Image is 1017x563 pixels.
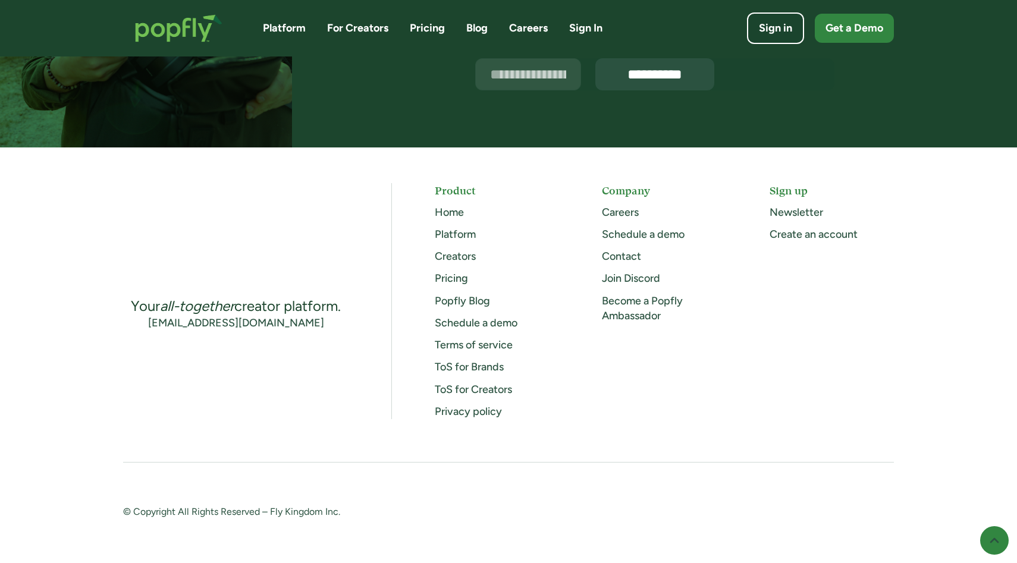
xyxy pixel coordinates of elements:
a: Join Discord [602,272,660,285]
div: Sign in [759,21,792,36]
div: Get a Demo [825,21,883,36]
a: ToS for Creators [435,383,512,396]
a: Blog [466,21,488,36]
a: ToS for Brands [435,360,504,373]
a: Platform [263,21,306,36]
a: Schedule a demo [435,316,517,329]
a: Privacy policy [435,405,502,418]
a: Careers [602,206,639,219]
a: Contact [602,250,641,263]
div: Your creator platform. [131,297,341,316]
a: Home [435,206,464,219]
a: Careers [509,21,548,36]
a: Platform [435,228,476,241]
div: © Copyright All Rights Reserved – Fly Kingdom Inc. [123,505,487,520]
a: Pricing [410,21,445,36]
a: Sign In [569,21,602,36]
a: Pricing [435,272,468,285]
form: Email Form [475,58,834,90]
a: For Creators [327,21,388,36]
em: all-together [160,297,234,314]
a: Sign in [747,12,804,44]
a: Become a Popfly Ambassador [602,294,683,322]
a: Create an account [770,228,858,241]
a: Creators [435,250,476,263]
a: Schedule a demo [602,228,685,241]
a: Terms of service [435,338,513,351]
h5: Company [602,183,726,198]
a: [EMAIL_ADDRESS][DOMAIN_NAME] [148,316,324,331]
h5: Sign up [770,183,894,198]
a: Get a Demo [815,14,894,43]
a: Newsletter [770,206,823,219]
a: Popfly Blog [435,294,490,307]
h5: Product [435,183,559,198]
a: home [123,2,234,54]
